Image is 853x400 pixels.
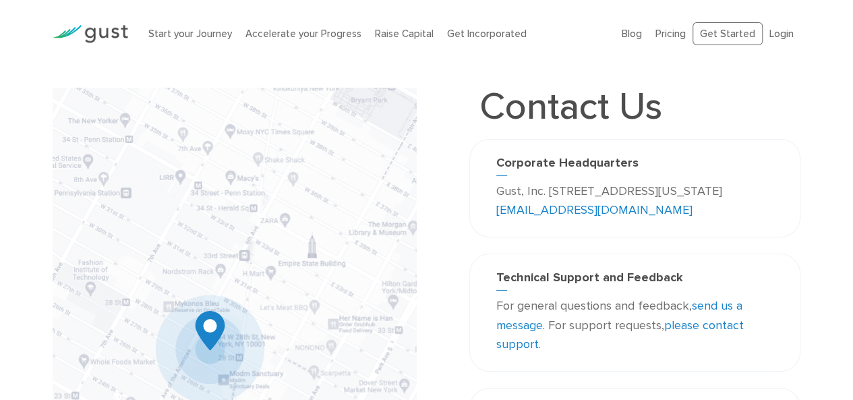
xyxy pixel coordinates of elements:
[447,28,527,40] a: Get Incorporated
[496,270,773,291] h3: Technical Support and Feedback
[622,28,642,40] a: Blog
[245,28,361,40] a: Accelerate your Progress
[496,182,773,221] p: Gust, Inc. [STREET_ADDRESS][US_STATE]
[769,28,794,40] a: Login
[496,299,742,333] a: send us a message
[375,28,434,40] a: Raise Capital
[496,297,773,355] p: For general questions and feedback, . For support requests, .
[496,203,693,217] a: [EMAIL_ADDRESS][DOMAIN_NAME]
[655,28,686,40] a: Pricing
[53,25,128,43] img: Gust Logo
[469,88,672,125] h1: Contact Us
[693,22,763,46] a: Get Started
[148,28,232,40] a: Start your Journey
[496,156,773,176] h3: Corporate Headquarters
